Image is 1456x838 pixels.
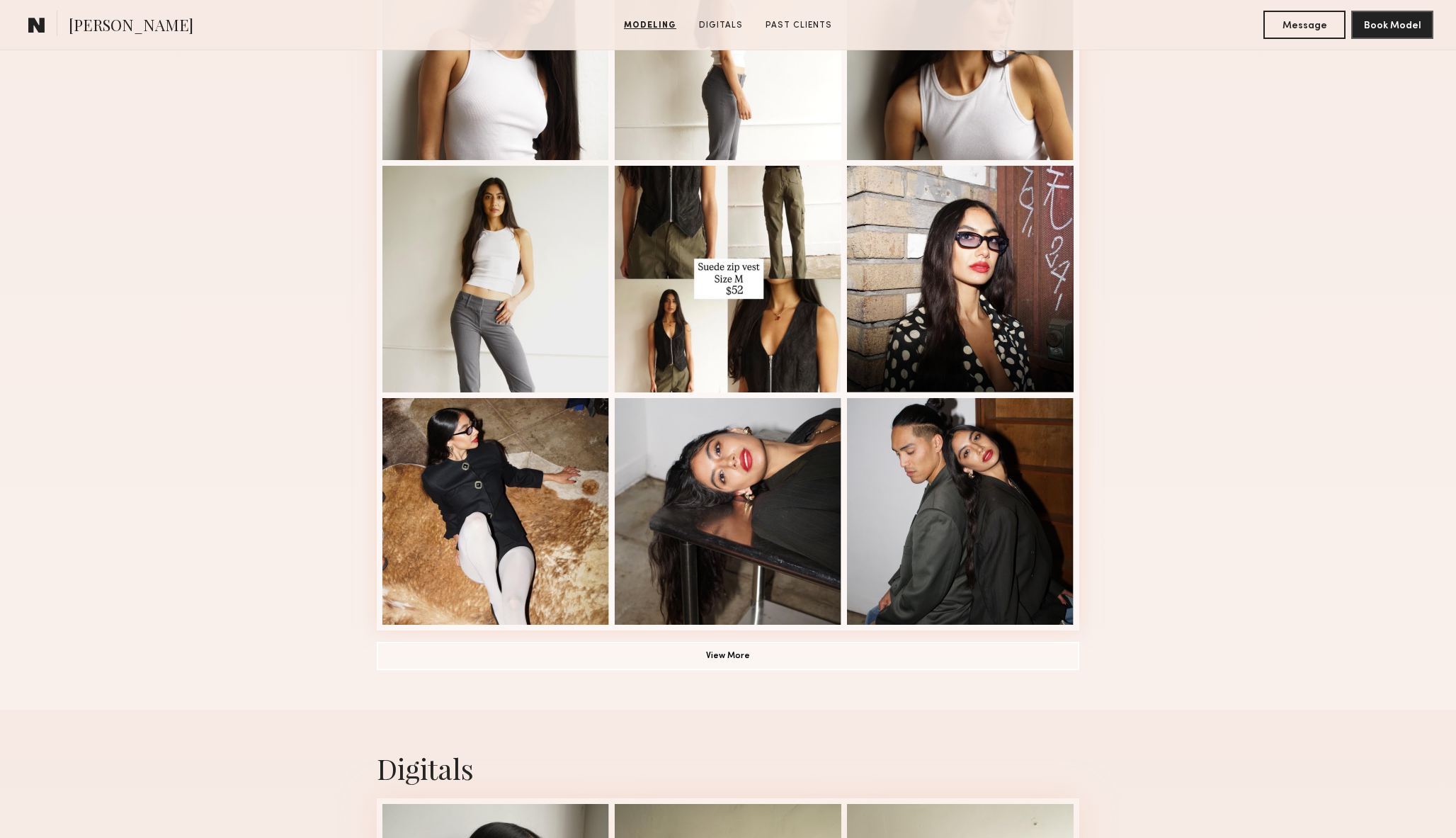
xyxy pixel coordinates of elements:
[760,19,838,32] a: Past Clients
[618,19,682,32] a: Modeling
[377,642,1079,670] button: View More
[1263,11,1346,39] button: Message
[69,14,193,39] span: [PERSON_NAME]
[377,749,1079,787] div: Digitals
[1351,18,1433,30] a: Book Model
[1351,11,1433,39] button: Book Model
[693,19,749,32] a: Digitals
